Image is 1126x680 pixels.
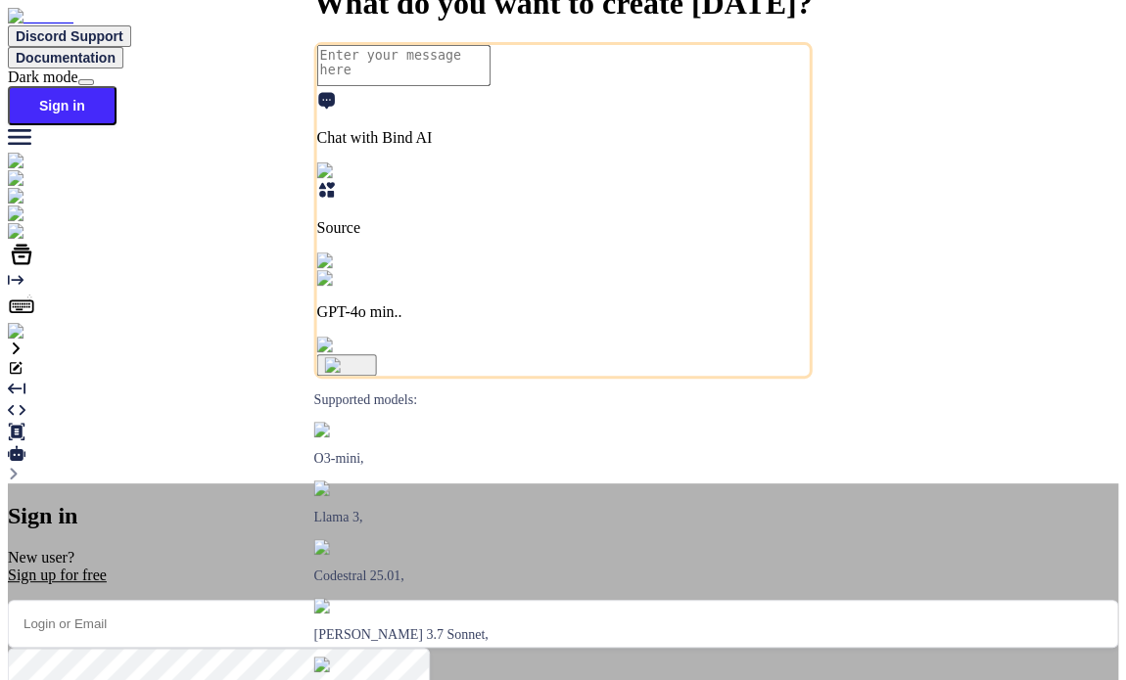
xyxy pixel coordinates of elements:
[8,205,98,223] img: githubLight
[314,451,813,467] p: O3-mini,
[317,162,399,180] img: Pick Tools
[8,68,78,85] span: Dark mode
[8,549,1118,584] p: New user?
[8,188,50,205] img: chat
[8,86,117,125] button: Sign in
[8,600,1118,648] input: Login or Email
[317,337,401,354] img: attachment
[8,47,123,68] button: Documentation
[8,153,50,170] img: chat
[8,223,137,241] img: darkCloudIdeIcon
[16,28,123,44] span: Discord Support
[317,270,414,288] img: GPT-4o mini
[8,25,131,47] button: Discord Support
[314,392,813,408] p: Supported models:
[317,252,411,270] img: Pick Models
[314,539,389,555] img: Mistral-AI
[314,598,366,613] img: claude
[314,510,813,525] p: Llama 3,
[314,657,366,672] img: claude
[314,627,813,643] p: [PERSON_NAME] 3.7 Sonnet,
[8,567,1118,584] div: Sign up for free
[8,8,73,25] img: Bind AI
[8,503,1118,529] h2: Sign in
[317,303,810,321] p: GPT-4o min..
[16,50,116,66] span: Documentation
[317,219,810,237] p: Source
[314,480,372,496] img: Llama2
[8,170,78,188] img: ai-studio
[314,422,366,437] img: GPT-4
[8,323,62,340] img: signin
[317,129,810,147] p: Chat with Bind AI
[325,357,369,373] img: icon
[314,568,813,584] p: Codestral 25.01,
